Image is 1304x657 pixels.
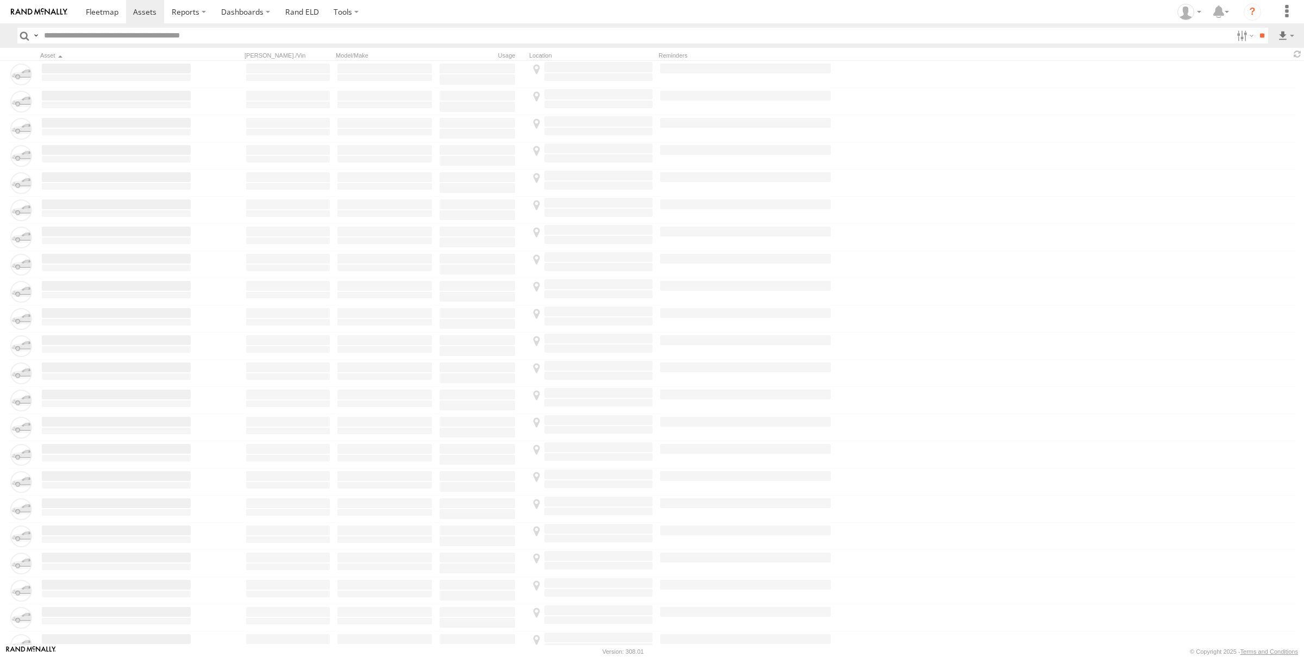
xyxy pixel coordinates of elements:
[1190,648,1298,655] div: © Copyright 2025 -
[40,52,192,59] div: Click to Sort
[1277,28,1295,43] label: Export results as...
[32,28,40,43] label: Search Query
[1232,28,1256,43] label: Search Filter Options
[1244,3,1261,21] i: ?
[659,52,832,59] div: Reminders
[1291,49,1304,59] span: Refresh
[529,52,654,59] div: Location
[1240,648,1298,655] a: Terms and Conditions
[336,52,434,59] div: Model/Make
[11,8,67,16] img: rand-logo.svg
[244,52,331,59] div: [PERSON_NAME]./Vin
[603,648,644,655] div: Version: 308.01
[1174,4,1205,20] div: Brian Sefferino
[6,646,56,657] a: Visit our Website
[438,52,525,59] div: Usage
